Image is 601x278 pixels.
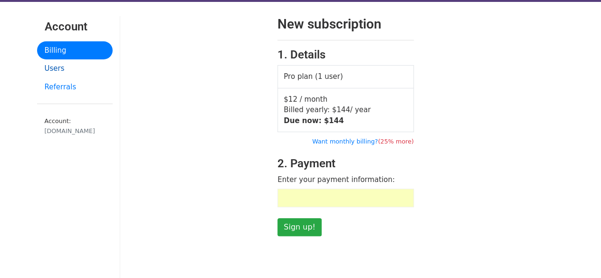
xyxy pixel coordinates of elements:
a: Users [37,59,113,78]
td: Pro plan (1 user) [278,66,414,88]
a: Billing [37,41,113,60]
td: $12 / month Billed yearly: $ / year [278,88,414,132]
span: 144 [329,116,343,125]
span: 144 [336,105,350,114]
label: Enter your payment information: [277,174,395,185]
span: (25% more) [378,138,413,145]
strong: Due now: $ [284,116,343,125]
div: [DOMAIN_NAME] [45,126,105,135]
h2: New subscription [277,16,414,32]
iframe: Chat Widget [553,232,601,278]
h3: Account [45,20,105,34]
iframe: Secure card payment input frame [283,194,409,202]
input: Sign up! [277,218,322,236]
small: Account: [45,117,105,135]
h3: 1. Details [277,48,414,62]
h3: 2. Payment [277,157,414,171]
a: Want monthly billing?(25% more) [312,138,414,145]
a: Referrals [37,78,113,96]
